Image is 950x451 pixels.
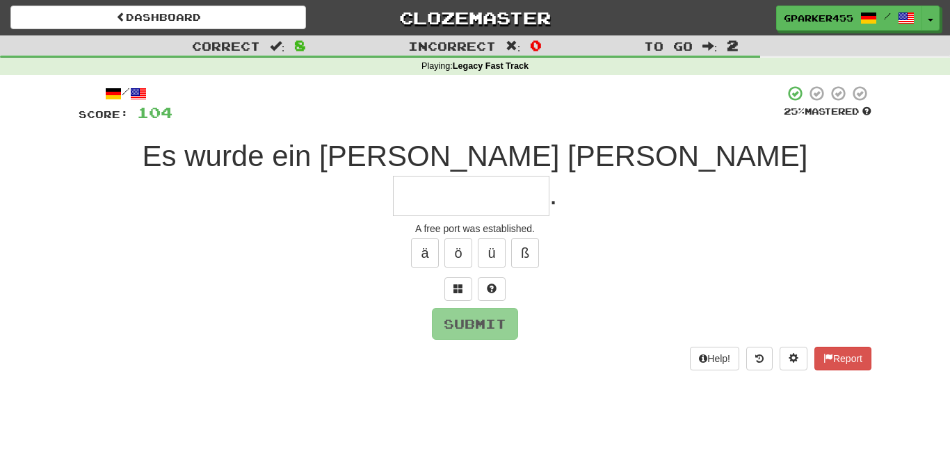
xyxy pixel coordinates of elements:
a: Dashboard [10,6,306,29]
span: Correct [192,39,260,53]
span: 25 % [784,106,805,117]
span: / [884,11,891,21]
div: / [79,85,172,102]
button: Submit [432,308,518,340]
span: 8 [294,37,306,54]
a: Clozemaster [327,6,622,30]
span: 104 [137,104,172,121]
button: ü [478,238,506,268]
span: To go [644,39,693,53]
span: gparker455 [784,12,853,24]
button: Report [814,347,871,370]
button: Single letter hint - you only get 1 per sentence and score half the points! alt+h [478,277,506,301]
span: Incorrect [408,39,496,53]
span: : [270,40,285,52]
div: A free port was established. [79,222,871,236]
span: 0 [530,37,542,54]
div: Mastered [784,106,871,118]
span: : [506,40,521,52]
span: . [549,178,558,211]
button: ö [444,238,472,268]
button: ä [411,238,439,268]
button: Help! [690,347,739,370]
span: 2 [727,37,739,54]
a: gparker455 / [776,6,922,31]
button: ß [511,238,539,268]
strong: Legacy Fast Track [453,61,529,71]
span: Score: [79,108,129,120]
span: : [702,40,718,52]
button: Round history (alt+y) [746,347,773,370]
button: Switch sentence to multiple choice alt+p [444,277,472,301]
span: Es wurde ein [PERSON_NAME] [PERSON_NAME] [143,140,808,172]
